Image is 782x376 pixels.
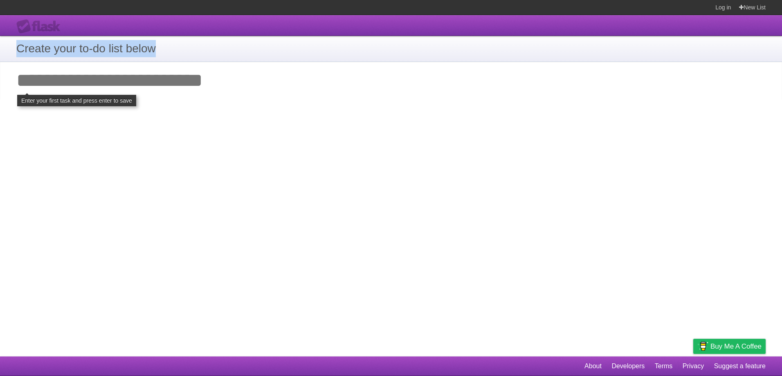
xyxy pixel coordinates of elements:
[16,40,766,57] h1: Create your to-do list below
[16,19,65,34] div: Flask
[683,358,704,374] a: Privacy
[693,339,766,354] a: Buy me a coffee
[584,358,602,374] a: About
[697,339,708,353] img: Buy me a coffee
[710,339,762,354] span: Buy me a coffee
[655,358,673,374] a: Terms
[714,358,766,374] a: Suggest a feature
[611,358,645,374] a: Developers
